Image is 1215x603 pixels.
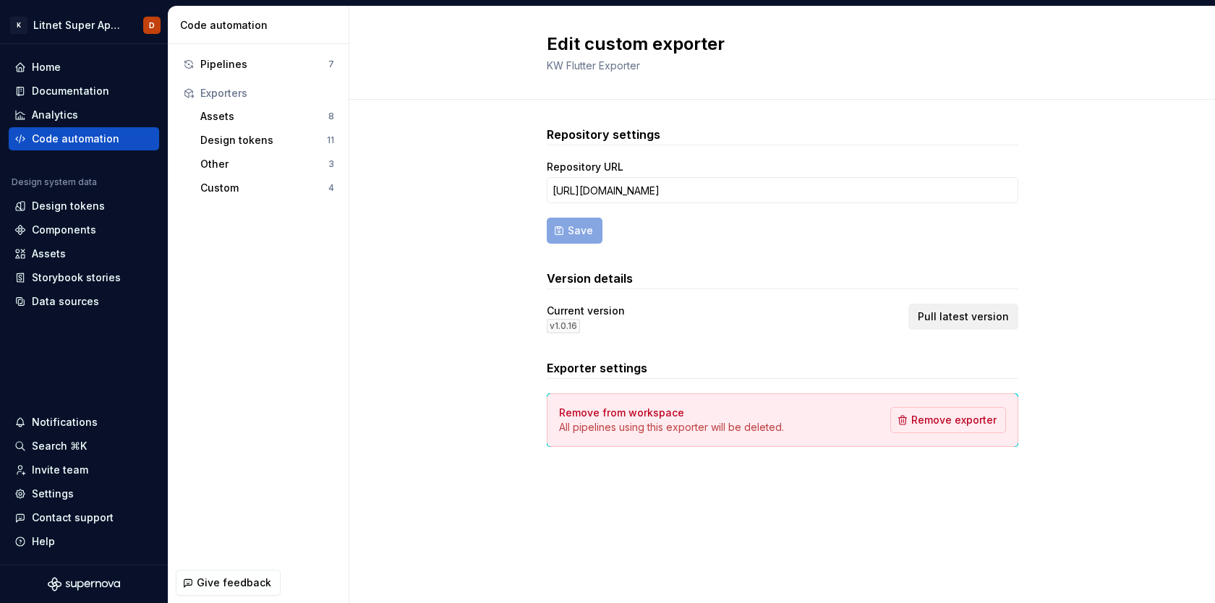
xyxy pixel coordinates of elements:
button: Custom4 [195,176,340,200]
button: Remove exporter [890,407,1006,433]
div: D [149,20,155,31]
div: 7 [328,59,334,70]
a: Settings [9,482,159,505]
h3: Exporter settings [547,359,1018,377]
a: Design tokens [9,194,159,218]
button: Assets8 [195,105,340,128]
div: Litnet Super App 2.0. [33,18,126,33]
div: Design tokens [32,199,105,213]
button: Help [9,530,159,553]
div: 4 [328,182,334,194]
div: Code automation [180,18,343,33]
svg: Supernova Logo [48,577,120,591]
div: Components [32,223,96,237]
a: Assets [9,242,159,265]
div: Analytics [32,108,78,122]
span: KW Flutter Exporter [547,59,640,72]
button: Other3 [195,153,340,176]
div: Other [200,157,328,171]
div: Code automation [32,132,119,146]
div: Custom [200,181,328,195]
div: Help [32,534,55,549]
div: Assets [32,247,66,261]
span: Remove exporter [911,413,997,427]
div: Invite team [32,463,88,477]
h2: Edit custom exporter [547,33,1001,56]
button: Give feedback [176,570,281,596]
div: Exporters [200,86,334,100]
a: Components [9,218,159,241]
div: Contact support [32,510,114,525]
h4: Remove from workspace [559,406,684,420]
a: Code automation [9,127,159,150]
div: Assets [200,109,328,124]
a: Documentation [9,80,159,103]
a: Analytics [9,103,159,127]
div: Design system data [12,176,97,188]
button: Pipelines7 [177,53,340,76]
div: Notifications [32,415,98,429]
label: Repository URL [547,160,623,174]
div: Documentation [32,84,109,98]
button: Design tokens11 [195,129,340,152]
button: KLitnet Super App 2.0.D [3,9,165,40]
a: Storybook stories [9,266,159,289]
a: Invite team [9,458,159,482]
div: Current version [547,304,625,318]
div: Home [32,60,61,74]
h3: Repository settings [547,126,1018,143]
div: 8 [328,111,334,122]
p: All pipelines using this exporter will be deleted. [559,420,784,435]
h3: Version details [547,270,1018,287]
button: Search ⌘K [9,435,159,458]
span: Give feedback [197,576,271,590]
span: Pull latest version [918,309,1009,324]
div: 3 [328,158,334,170]
button: Contact support [9,506,159,529]
div: Search ⌘K [32,439,87,453]
a: Home [9,56,159,79]
div: K [10,17,27,34]
div: 11 [327,134,334,146]
div: Data sources [32,294,99,309]
div: Pipelines [200,57,328,72]
div: Storybook stories [32,270,121,285]
a: Data sources [9,290,159,313]
button: Pull latest version [908,304,1018,330]
div: v 1.0.16 [547,319,580,333]
div: Design tokens [200,133,327,147]
div: Settings [32,487,74,501]
button: Notifications [9,411,159,434]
